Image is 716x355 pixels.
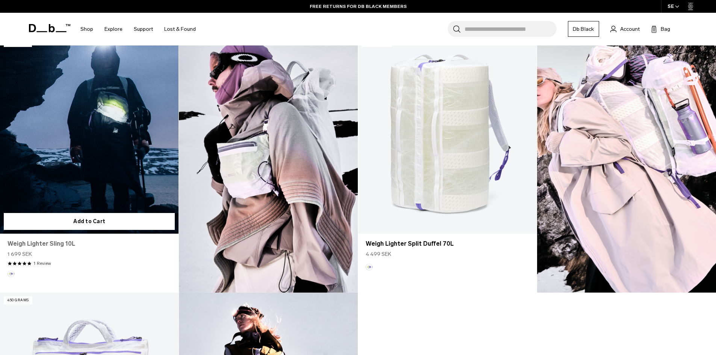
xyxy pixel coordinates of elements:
[620,25,640,33] span: Account
[75,13,201,45] nav: Main Navigation
[33,260,51,267] a: 1 reviews
[164,16,196,42] a: Lost & Found
[366,264,372,270] button: Aurora
[366,250,391,258] span: 4 499 SEK
[651,24,670,33] button: Bag
[358,35,537,234] a: Weigh Lighter Split Duffel 70L
[661,25,670,33] span: Bag
[8,270,14,277] button: Aurora
[366,239,529,248] a: Weigh Lighter Split Duffel 70L
[537,35,716,293] img: Content block image
[179,35,358,293] img: Content block image
[104,16,123,42] a: Explore
[8,250,32,258] span: 1 699 SEK
[610,24,640,33] a: Account
[4,213,175,230] button: Add to Cart
[134,16,153,42] a: Support
[4,296,32,304] p: 450 grams
[310,3,407,10] a: FREE RETURNS FOR DB BLACK MEMBERS
[8,239,171,248] a: Weigh Lighter Sling 10L
[568,21,599,37] a: Db Black
[80,16,93,42] a: Shop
